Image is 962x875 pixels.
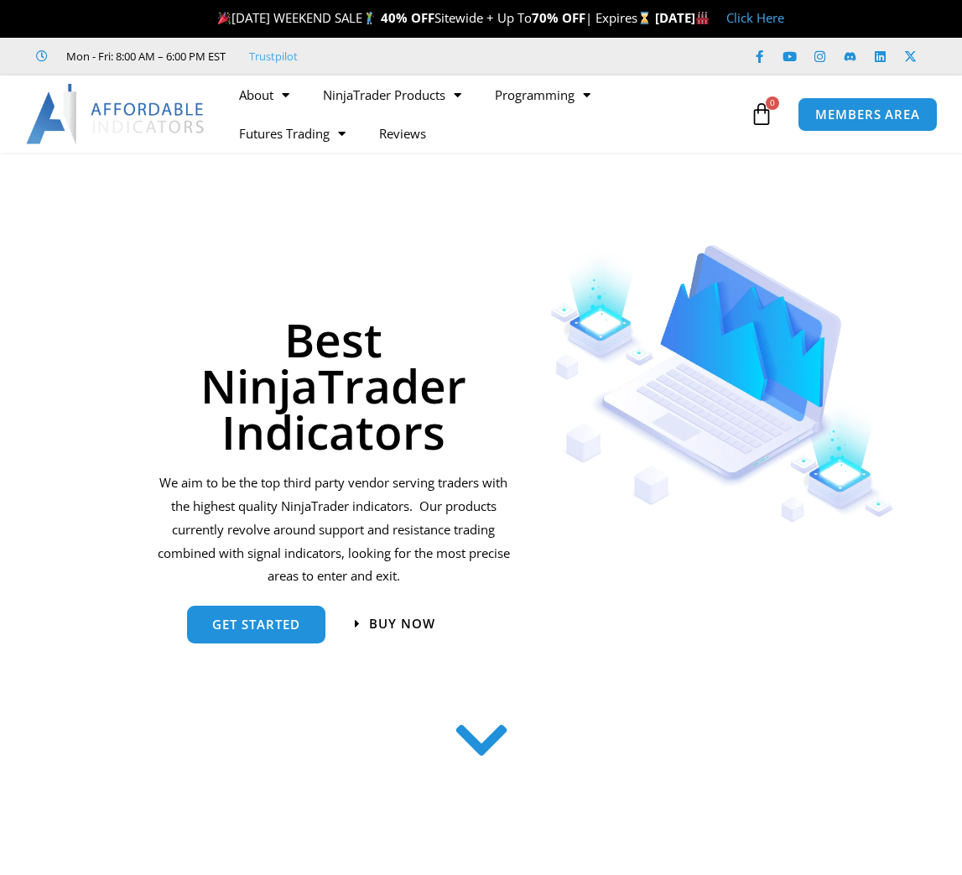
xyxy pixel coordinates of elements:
[214,9,654,26] span: [DATE] WEEKEND SALE Sitewide + Up To | Expires
[62,46,226,66] span: Mon - Fri: 8:00 AM – 6:00 PM EST
[696,12,709,24] img: 🏭
[478,76,607,114] a: Programming
[355,617,435,630] a: Buy now
[222,76,306,114] a: About
[26,84,206,144] img: LogoAI | Affordable Indicators – NinjaTrader
[766,96,779,110] span: 0
[222,114,362,153] a: Futures Trading
[187,606,325,643] a: get started
[532,9,585,26] strong: 70% OFF
[381,9,434,26] strong: 40% OFF
[815,108,920,121] span: MEMBERS AREA
[212,618,300,631] span: get started
[369,617,435,630] span: Buy now
[155,316,512,455] h1: Best NinjaTrader Indicators
[550,245,895,523] img: Indicators 1 | Affordable Indicators – NinjaTrader
[726,9,784,26] a: Click Here
[218,12,231,24] img: 🎉
[306,76,478,114] a: NinjaTrader Products
[725,90,798,138] a: 0
[655,9,710,26] strong: [DATE]
[362,114,443,153] a: Reviews
[249,46,298,66] a: Trustpilot
[222,76,746,153] nav: Menu
[638,12,651,24] img: ⌛
[798,97,938,132] a: MEMBERS AREA
[155,471,512,588] p: We aim to be the top third party vendor serving traders with the highest quality NinjaTrader indi...
[363,12,376,24] img: 🏌️‍♂️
